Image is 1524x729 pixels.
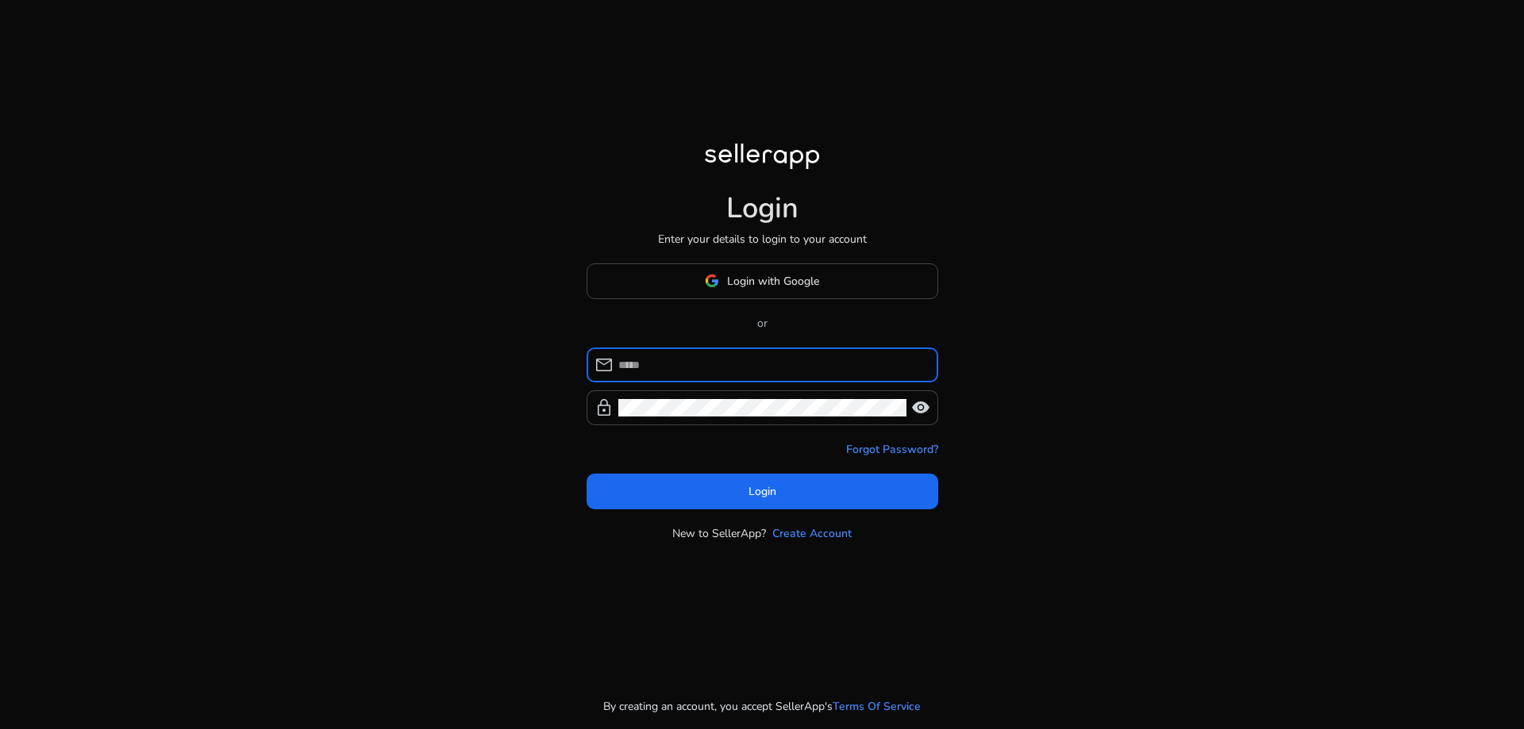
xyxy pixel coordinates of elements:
span: mail [595,355,614,374]
span: visibility [911,398,930,417]
button: Login with Google [587,263,938,299]
a: Create Account [772,525,852,542]
span: Login with Google [727,273,819,290]
span: lock [595,398,614,417]
a: Forgot Password? [846,441,938,458]
a: Terms Of Service [833,698,921,715]
img: google-logo.svg [705,274,719,288]
button: Login [587,474,938,509]
p: Enter your details to login to your account [658,231,867,247]
h1: Login [726,191,799,225]
span: Login [749,483,776,500]
p: or [587,315,938,332]
p: New to SellerApp? [672,525,766,542]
